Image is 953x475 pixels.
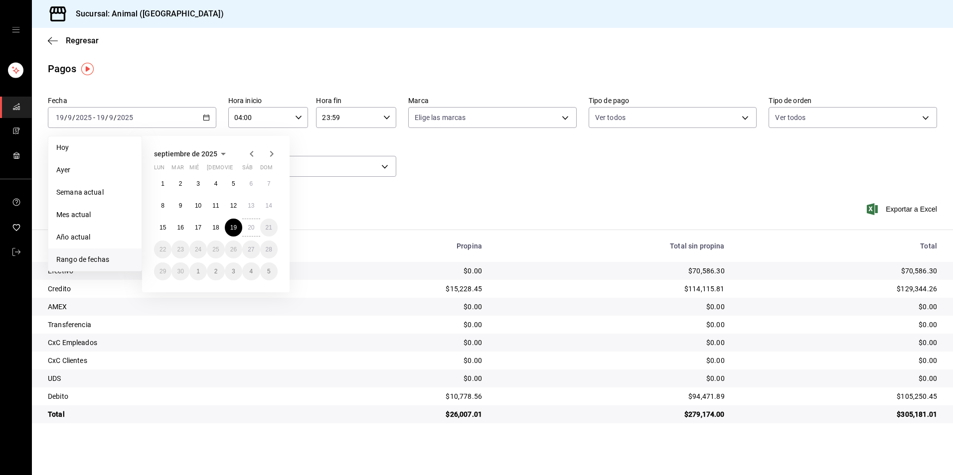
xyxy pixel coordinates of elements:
div: $15,228.45 [319,284,482,294]
abbr: 10 de septiembre de 2025 [195,202,201,209]
button: 1 de octubre de 2025 [189,262,207,280]
button: 4 de septiembre de 2025 [207,175,224,193]
label: Tipo de pago [589,97,757,104]
label: Fecha [48,97,216,104]
div: $0.00 [498,320,725,330]
button: 29 de septiembre de 2025 [154,262,171,280]
abbr: 4 de octubre de 2025 [249,268,253,275]
abbr: 1 de octubre de 2025 [196,268,200,275]
button: 19 de septiembre de 2025 [225,219,242,237]
button: 16 de septiembre de 2025 [171,219,189,237]
abbr: 28 de septiembre de 2025 [266,246,272,253]
input: ---- [117,114,134,121]
abbr: 24 de septiembre de 2025 [195,246,201,253]
abbr: jueves [207,164,266,175]
span: / [105,114,108,121]
button: 13 de septiembre de 2025 [242,197,260,215]
div: $0.00 [319,373,482,383]
span: Rango de fechas [56,254,134,265]
button: 3 de octubre de 2025 [225,262,242,280]
span: Regresar [66,36,99,45]
img: Tooltip marker [81,63,94,75]
button: 20 de septiembre de 2025 [242,219,260,237]
abbr: viernes [225,164,233,175]
abbr: 16 de septiembre de 2025 [177,224,183,231]
div: $94,471.89 [498,391,725,401]
div: $105,250.45 [741,391,937,401]
button: 4 de octubre de 2025 [242,262,260,280]
button: 28 de septiembre de 2025 [260,240,278,258]
div: Propina [319,242,482,250]
abbr: 11 de septiembre de 2025 [212,202,219,209]
button: 18 de septiembre de 2025 [207,219,224,237]
div: $0.00 [498,356,725,365]
abbr: 29 de septiembre de 2025 [159,268,166,275]
span: Ayer [56,165,134,175]
abbr: 22 de septiembre de 2025 [159,246,166,253]
span: Ver todos [775,113,805,122]
abbr: 26 de septiembre de 2025 [230,246,237,253]
abbr: 15 de septiembre de 2025 [159,224,166,231]
abbr: 2 de octubre de 2025 [214,268,218,275]
abbr: 8 de septiembre de 2025 [161,202,164,209]
button: 11 de septiembre de 2025 [207,197,224,215]
div: $0.00 [319,356,482,365]
abbr: 13 de septiembre de 2025 [248,202,254,209]
div: $70,586.30 [741,266,937,276]
div: UDS [48,373,303,383]
div: Debito [48,391,303,401]
input: -- [55,114,64,121]
div: $0.00 [319,320,482,330]
input: -- [67,114,72,121]
abbr: 1 de septiembre de 2025 [161,180,164,187]
abbr: 21 de septiembre de 2025 [266,224,272,231]
abbr: 27 de septiembre de 2025 [248,246,254,253]
span: - [93,114,95,121]
div: $305,181.01 [741,409,937,419]
abbr: 7 de septiembre de 2025 [267,180,271,187]
div: $0.00 [741,356,937,365]
abbr: 25 de septiembre de 2025 [212,246,219,253]
button: 12 de septiembre de 2025 [225,197,242,215]
button: 5 de octubre de 2025 [260,262,278,280]
button: 6 de septiembre de 2025 [242,175,260,193]
button: 27 de septiembre de 2025 [242,240,260,258]
div: Total sin propina [498,242,725,250]
button: 24 de septiembre de 2025 [189,240,207,258]
div: $26,007.01 [319,409,482,419]
button: 1 de septiembre de 2025 [154,175,171,193]
abbr: 4 de septiembre de 2025 [214,180,218,187]
button: 30 de septiembre de 2025 [171,262,189,280]
abbr: 18 de septiembre de 2025 [212,224,219,231]
div: $0.00 [319,266,482,276]
span: Elige las marcas [415,113,466,122]
button: 8 de septiembre de 2025 [154,197,171,215]
div: CxC Clientes [48,356,303,365]
div: $114,115.81 [498,284,725,294]
div: Pagos [48,61,76,76]
span: Año actual [56,232,134,242]
abbr: miércoles [189,164,199,175]
abbr: 14 de septiembre de 2025 [266,202,272,209]
abbr: 17 de septiembre de 2025 [195,224,201,231]
div: $129,344.26 [741,284,937,294]
span: / [114,114,117,121]
abbr: 20 de septiembre de 2025 [248,224,254,231]
div: Total [48,409,303,419]
button: 23 de septiembre de 2025 [171,240,189,258]
abbr: 12 de septiembre de 2025 [230,202,237,209]
abbr: sábado [242,164,253,175]
input: ---- [75,114,92,121]
abbr: domingo [260,164,273,175]
span: / [64,114,67,121]
div: Credito [48,284,303,294]
input: -- [109,114,114,121]
div: $0.00 [741,320,937,330]
label: Tipo de orden [769,97,937,104]
button: 21 de septiembre de 2025 [260,219,278,237]
abbr: 3 de octubre de 2025 [232,268,235,275]
label: Marca [408,97,577,104]
button: Exportar a Excel [869,203,937,215]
